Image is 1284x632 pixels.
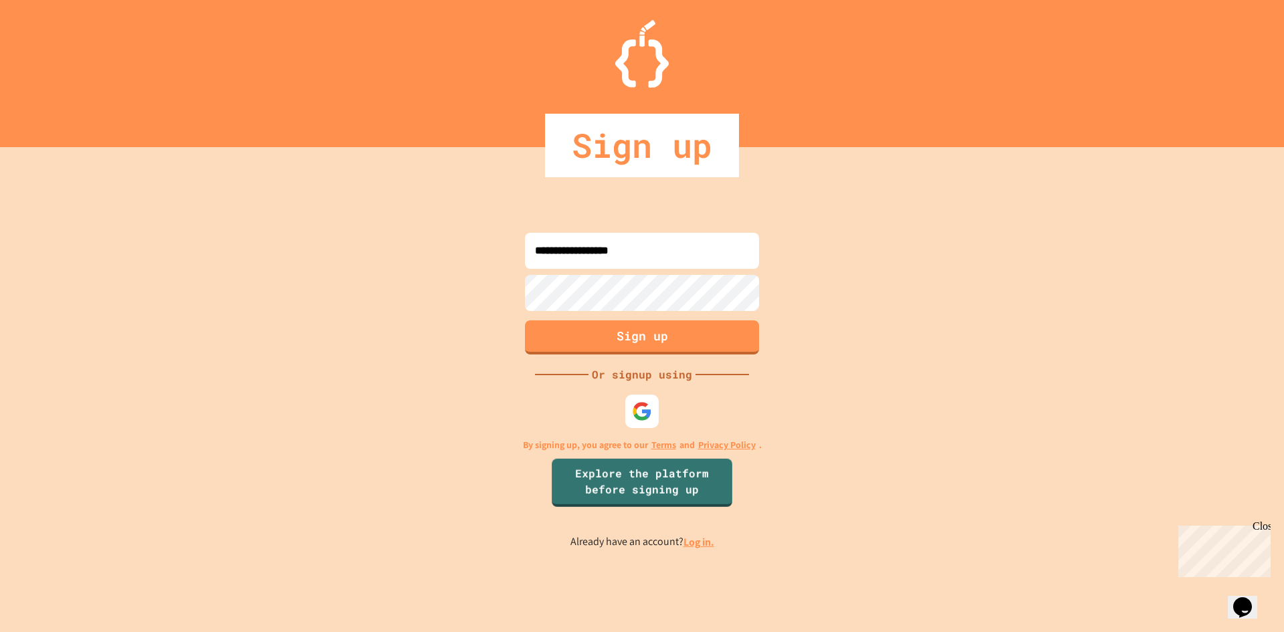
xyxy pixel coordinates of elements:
a: Log in. [683,535,714,549]
iframe: chat widget [1228,578,1271,619]
div: Sign up [545,114,739,177]
div: Or signup using [588,366,695,383]
a: Privacy Policy [698,438,756,452]
a: Terms [651,438,676,452]
p: By signing up, you agree to our and . [523,438,762,452]
img: google-icon.svg [632,401,652,421]
a: Explore the platform before signing up [552,458,732,506]
iframe: chat widget [1173,520,1271,577]
img: Logo.svg [615,20,669,88]
button: Sign up [525,320,759,354]
p: Already have an account? [570,534,714,550]
div: Chat with us now!Close [5,5,92,85]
